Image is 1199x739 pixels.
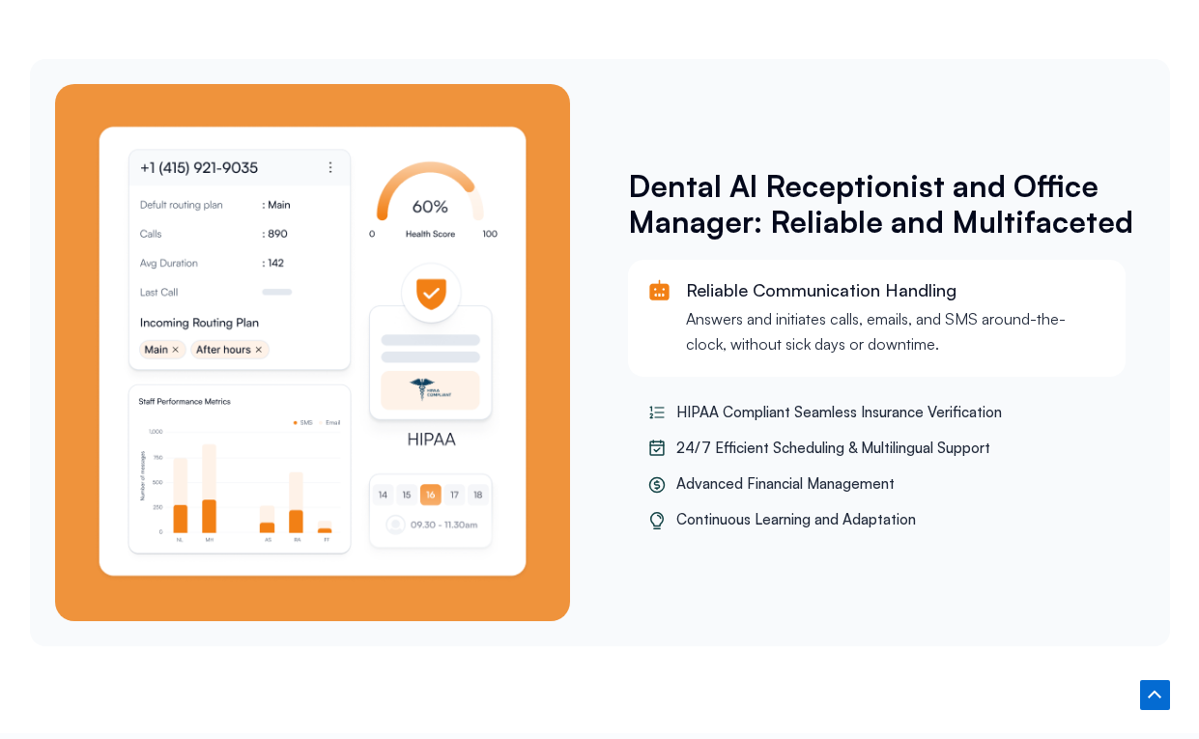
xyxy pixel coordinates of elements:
[686,306,1106,357] p: Answers and initiates calls, emails, and SMS around-the- clock, without sick days or downtime.
[686,279,956,300] span: Reliable Communication Handling
[671,437,990,461] span: 24/7 Efficient Scheduling & Multilingual Support
[671,508,916,532] span: Continuous Learning and Adaptation
[671,472,895,497] span: Advanced Financial Management
[628,168,1135,240] h3: Dental Al Receptionist and Office Manager: Reliable and Multifaceted
[671,401,1002,425] span: HIPAA Compliant Seamless Insurance Verification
